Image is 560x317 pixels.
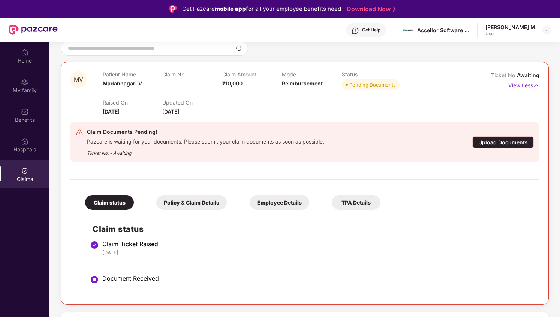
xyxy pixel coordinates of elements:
p: Updated On [162,99,222,106]
span: - [162,80,165,87]
span: Ticket No [491,72,517,78]
div: Claim Documents Pending! [87,127,324,136]
img: svg+xml;base64,PHN2ZyBpZD0iU2VhcmNoLTMyeDMyIiB4bWxucz0iaHR0cDovL3d3dy53My5vcmcvMjAwMC9zdmciIHdpZH... [236,45,242,51]
span: ₹10,000 [222,80,243,87]
div: Document Received [102,275,532,282]
div: Pending Documents [349,81,396,88]
p: Raised On [103,99,162,106]
img: svg+xml;base64,PHN2ZyBpZD0iSG9tZSIgeG1sbnM9Imh0dHA6Ly93d3cudzMub3JnLzIwMDAvc3ZnIiB3aWR0aD0iMjAiIG... [21,49,28,56]
div: [DATE] [102,249,532,256]
p: View Less [508,79,539,90]
div: Employee Details [250,195,309,210]
img: images%20(1).jfif [403,25,414,36]
img: svg+xml;base64,PHN2ZyB3aWR0aD0iMjAiIGhlaWdodD0iMjAiIHZpZXdCb3g9IjAgMCAyMCAyMCIgZmlsbD0ibm9uZSIgeG... [21,78,28,86]
span: Awaiting [517,72,539,78]
img: svg+xml;base64,PHN2ZyBpZD0iQmVuZWZpdHMiIHhtbG5zPSJodHRwOi8vd3d3LnczLm9yZy8yMDAwL3N2ZyIgd2lkdGg9Ij... [21,108,28,115]
div: Policy & Claim Details [156,195,227,210]
h2: Claim status [93,223,532,235]
div: Pazcare is waiting for your documents. Please submit your claim documents as soon as possible. [87,136,324,145]
div: [PERSON_NAME] M [485,24,535,31]
img: Logo [169,5,177,13]
img: svg+xml;base64,PHN2ZyBpZD0iSGVscC0zMngzMiIgeG1sbnM9Imh0dHA6Ly93d3cudzMub3JnLzIwMDAvc3ZnIiB3aWR0aD... [352,27,359,34]
strong: mobile app [215,5,246,12]
img: svg+xml;base64,PHN2ZyB4bWxucz0iaHR0cDovL3d3dy53My5vcmcvMjAwMC9zdmciIHdpZHRoPSIyNCIgaGVpZ2h0PSIyNC... [76,129,83,136]
div: Get Pazcare for all your employee benefits need [182,4,341,13]
img: svg+xml;base64,PHN2ZyB4bWxucz0iaHR0cDovL3d3dy53My5vcmcvMjAwMC9zdmciIHdpZHRoPSIxNyIgaGVpZ2h0PSIxNy... [533,81,539,90]
a: Download Now [347,5,394,13]
img: svg+xml;base64,PHN2ZyBpZD0iQ2xhaW0iIHhtbG5zPSJodHRwOi8vd3d3LnczLm9yZy8yMDAwL3N2ZyIgd2lkdGg9IjIwIi... [21,167,28,175]
p: Mode [282,71,341,78]
span: Madannagari V... [103,80,146,87]
div: Ticket No. - Awaiting [87,145,324,157]
p: Status [342,71,401,78]
img: svg+xml;base64,PHN2ZyBpZD0iU3RlcC1BY3RpdmUtMzJ4MzIiIHhtbG5zPSJodHRwOi8vd3d3LnczLm9yZy8yMDAwL3N2Zy... [90,275,99,284]
div: TPA Details [332,195,380,210]
div: User [485,31,535,37]
div: Claim Ticket Raised [102,240,532,248]
div: Accellor Software Pvt Ltd. [417,27,470,34]
div: Get Help [362,27,380,33]
p: Claim No [162,71,222,78]
img: Stroke [393,5,396,13]
span: MV [74,76,83,83]
img: svg+xml;base64,PHN2ZyBpZD0iSG9zcGl0YWxzIiB4bWxucz0iaHR0cDovL3d3dy53My5vcmcvMjAwMC9zdmciIHdpZHRoPS... [21,138,28,145]
span: Reimbursement [282,80,323,87]
p: Patient Name [103,71,162,78]
div: Claim status [85,195,134,210]
p: Claim Amount [222,71,282,78]
img: New Pazcare Logo [9,25,58,35]
img: svg+xml;base64,PHN2ZyBpZD0iRHJvcGRvd24tMzJ4MzIiIHhtbG5zPSJodHRwOi8vd3d3LnczLm9yZy8yMDAwL3N2ZyIgd2... [544,27,550,33]
div: Upload Documents [472,136,534,148]
span: [DATE] [103,108,120,115]
span: [DATE] [162,108,179,115]
img: svg+xml;base64,PHN2ZyBpZD0iU3RlcC1Eb25lLTMyeDMyIiB4bWxucz0iaHR0cDovL3d3dy53My5vcmcvMjAwMC9zdmciIH... [90,241,99,250]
